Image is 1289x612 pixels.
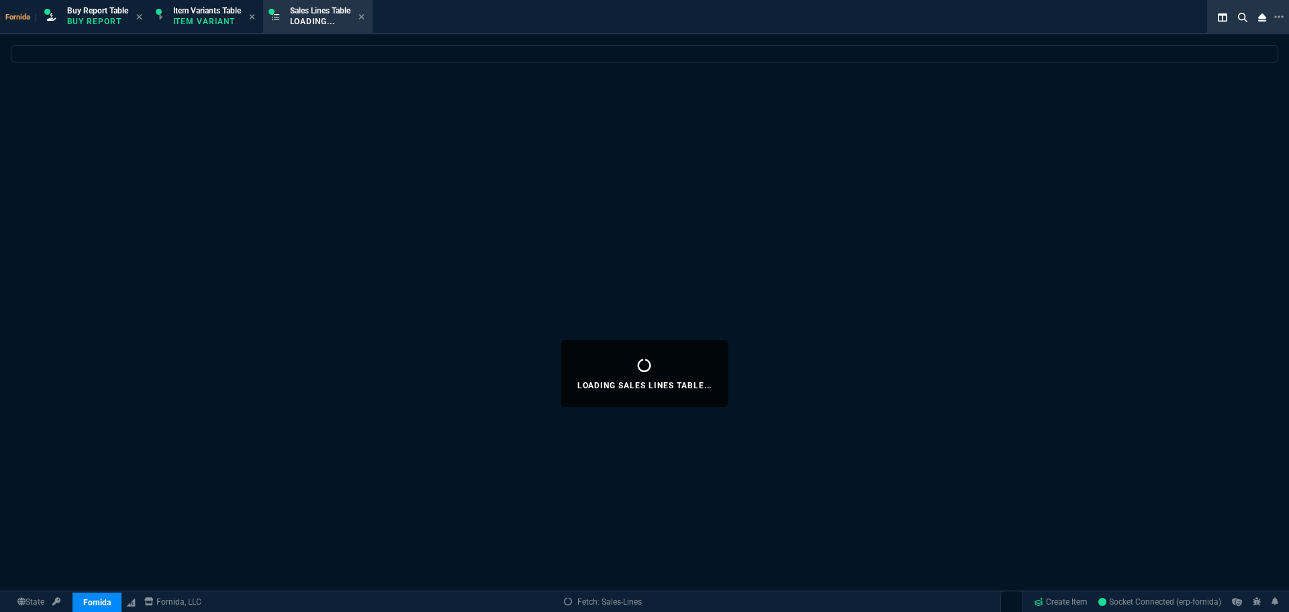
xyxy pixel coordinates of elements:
[136,12,142,23] nx-icon: Close Tab
[290,6,350,15] span: Sales Lines Table
[67,6,128,15] span: Buy Report Table
[564,596,642,608] a: Fetch: Sales-Lines
[48,596,64,608] a: API TOKEN
[173,16,240,27] p: Item Variant
[13,596,48,608] a: Global State
[1274,11,1284,24] nx-icon: Open New Tab
[577,380,712,391] p: Loading Sales Lines Table...
[249,12,255,23] nx-icon: Close Tab
[1212,9,1233,26] nx-icon: Split Panels
[1098,597,1221,607] span: Socket Connected (erp-fornida)
[1233,9,1253,26] nx-icon: Search
[5,13,36,21] span: Fornida
[1253,9,1272,26] nx-icon: Close Workbench
[173,6,241,15] span: Item Variants Table
[290,16,350,27] p: Loading...
[1098,596,1221,608] a: M8OaA7EJ1Caa1DDYAABC
[140,596,205,608] a: msbcCompanyName
[359,12,365,23] nx-icon: Close Tab
[67,16,128,27] p: Buy Report
[1029,592,1093,612] a: Create Item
